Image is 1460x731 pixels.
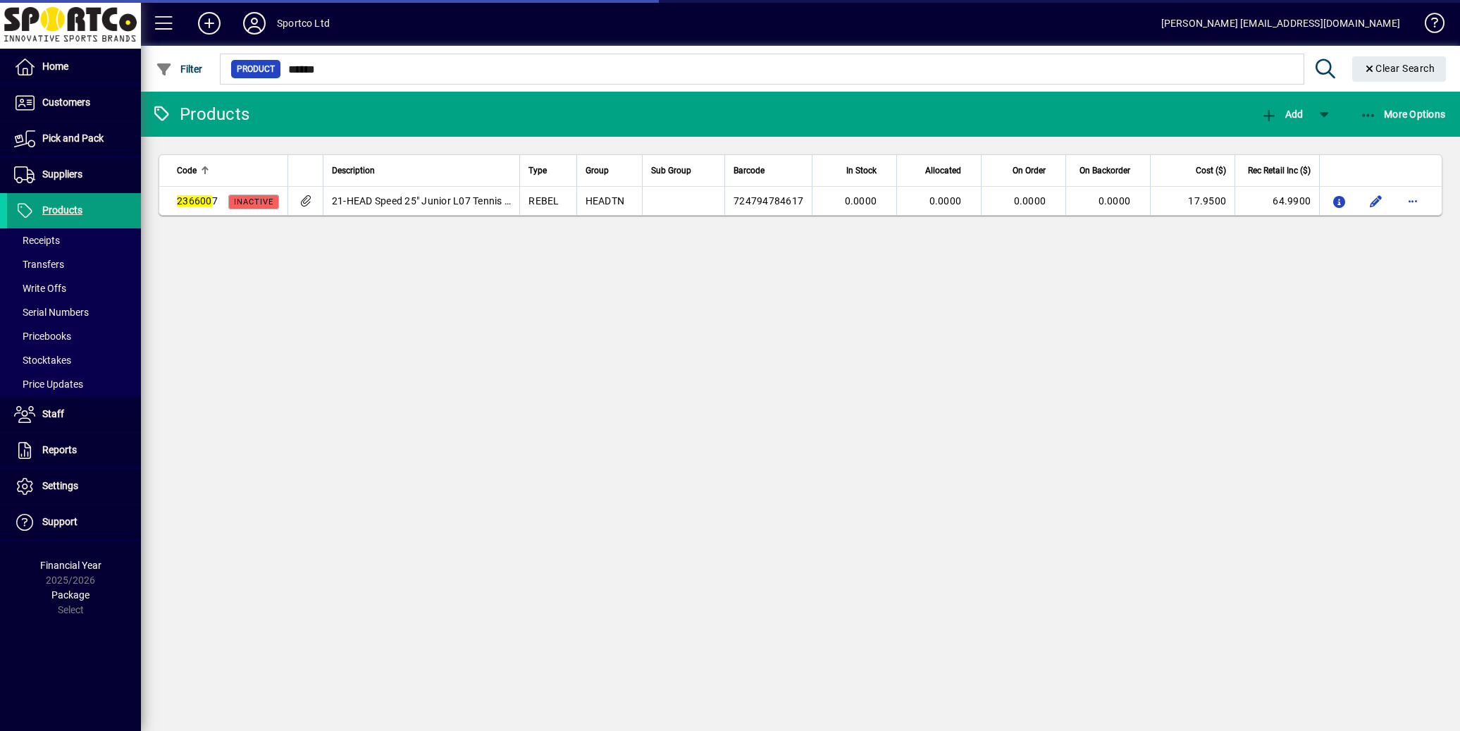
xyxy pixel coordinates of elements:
[7,85,141,121] a: Customers
[651,163,691,178] span: Sub Group
[14,283,66,294] span: Write Offs
[528,163,547,178] span: Type
[42,444,77,455] span: Reports
[7,433,141,468] a: Reports
[1248,163,1311,178] span: Rec Retail Inc ($)
[237,62,275,76] span: Product
[1261,109,1303,120] span: Add
[7,505,141,540] a: Support
[586,195,625,207] span: HEADTN
[1360,109,1446,120] span: More Options
[332,163,512,178] div: Description
[232,11,277,36] button: Profile
[1257,102,1306,127] button: Add
[734,163,765,178] span: Barcode
[7,469,141,504] a: Settings
[277,12,330,35] div: Sportco Ltd
[187,11,232,36] button: Add
[42,408,64,419] span: Staff
[1365,190,1387,212] button: Edit
[1356,102,1449,127] button: More Options
[734,163,803,178] div: Barcode
[177,195,218,207] span: 7
[1196,163,1226,178] span: Cost ($)
[14,379,83,390] span: Price Updates
[586,163,634,178] div: Group
[7,252,141,276] a: Transfers
[14,307,89,318] span: Serial Numbers
[929,195,962,207] span: 0.0000
[42,97,90,108] span: Customers
[7,49,141,85] a: Home
[14,235,60,246] span: Receipts
[7,157,141,192] a: Suppliers
[177,163,279,178] div: Code
[528,195,559,207] span: REBEL
[7,324,141,348] a: Pricebooks
[7,276,141,300] a: Write Offs
[528,163,567,178] div: Type
[14,355,71,366] span: Stocktakes
[1099,195,1131,207] span: 0.0000
[42,133,104,144] span: Pick and Pack
[42,516,78,527] span: Support
[42,480,78,491] span: Settings
[905,163,974,178] div: Allocated
[846,163,877,178] span: In Stock
[40,560,101,571] span: Financial Year
[177,195,212,207] em: 236600
[151,103,249,125] div: Products
[156,63,203,75] span: Filter
[7,348,141,372] a: Stocktakes
[1402,190,1424,212] button: More options
[925,163,961,178] span: Allocated
[990,163,1058,178] div: On Order
[42,168,82,180] span: Suppliers
[14,259,64,270] span: Transfers
[7,300,141,324] a: Serial Numbers
[1079,163,1130,178] span: On Backorder
[7,372,141,396] a: Price Updates
[1414,3,1442,49] a: Knowledge Base
[1014,195,1046,207] span: 0.0000
[332,195,548,207] span: 21-HEAD Speed 25" Junior L07 Tennis Racquet r
[42,61,68,72] span: Home
[845,195,877,207] span: 0.0000
[586,163,609,178] span: Group
[651,163,716,178] div: Sub Group
[14,331,71,342] span: Pricebooks
[1075,163,1143,178] div: On Backorder
[1013,163,1046,178] span: On Order
[7,121,141,156] a: Pick and Pack
[1363,63,1435,74] span: Clear Search
[51,589,89,601] span: Package
[177,163,197,178] span: Code
[332,163,375,178] span: Description
[7,228,141,252] a: Receipts
[1150,187,1235,215] td: 17.9500
[42,204,82,216] span: Products
[1235,187,1319,215] td: 64.9900
[1352,56,1447,82] button: Clear
[1161,12,1400,35] div: [PERSON_NAME] [EMAIL_ADDRESS][DOMAIN_NAME]
[234,197,273,207] span: Inactive
[734,195,803,207] span: 724794784617
[7,397,141,432] a: Staff
[821,163,889,178] div: In Stock
[152,56,206,82] button: Filter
